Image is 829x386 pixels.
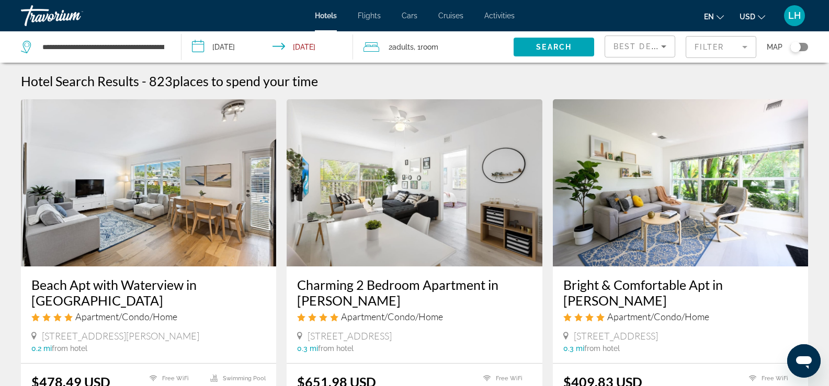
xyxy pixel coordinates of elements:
[31,311,266,322] div: 4 star Apartment
[31,277,266,308] a: Beach Apt with Waterview in [GEOGRAPHIC_DATA]
[740,13,755,21] span: USD
[788,10,801,21] span: LH
[358,11,381,20] a: Flights
[308,330,392,342] span: [STREET_ADDRESS]
[744,374,798,383] li: Free WiFi
[21,73,139,89] h1: Hotel Search Results
[514,38,594,56] button: Search
[484,11,515,20] a: Activities
[144,374,205,383] li: Free WiFi
[614,40,666,53] mat-select: Sort by
[42,330,199,342] span: [STREET_ADDRESS][PERSON_NAME]
[31,344,52,353] span: 0.2 mi
[704,9,724,24] button: Change language
[767,40,782,54] span: Map
[421,43,438,51] span: Room
[686,36,756,59] button: Filter
[478,374,532,383] li: Free WiFi
[553,99,808,266] img: Hotel image
[563,344,584,353] span: 0.3 mi
[414,40,438,54] span: , 1
[584,344,620,353] span: from hotel
[704,13,714,21] span: en
[353,31,514,63] button: Travelers: 2 adults, 0 children
[297,277,531,308] a: Charming 2 Bedroom Apartment in [PERSON_NAME]
[563,277,798,308] a: Bright & Comfortable Apt in [PERSON_NAME]
[297,344,318,353] span: 0.3 mi
[297,311,531,322] div: 4 star Apartment
[318,344,354,353] span: from hotel
[142,73,146,89] span: -
[782,42,808,52] button: Toggle map
[740,9,765,24] button: Change currency
[173,73,318,89] span: places to spend your time
[52,344,87,353] span: from hotel
[614,42,668,51] span: Best Deals
[205,374,266,383] li: Swimming Pool
[781,5,808,27] button: User Menu
[21,2,126,29] a: Travorium
[75,311,177,322] span: Apartment/Condo/Home
[21,99,276,266] img: Hotel image
[392,43,414,51] span: Adults
[287,99,542,266] img: Hotel image
[438,11,463,20] a: Cruises
[389,40,414,54] span: 2
[149,73,318,89] h2: 823
[315,11,337,20] a: Hotels
[536,43,572,51] span: Search
[563,311,798,322] div: 4 star Apartment
[574,330,658,342] span: [STREET_ADDRESS]
[402,11,417,20] a: Cars
[341,311,443,322] span: Apartment/Condo/Home
[181,31,353,63] button: Check-in date: Nov 19, 2025 Check-out date: Nov 22, 2025
[607,311,709,322] span: Apartment/Condo/Home
[787,344,821,378] iframe: Button to launch messaging window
